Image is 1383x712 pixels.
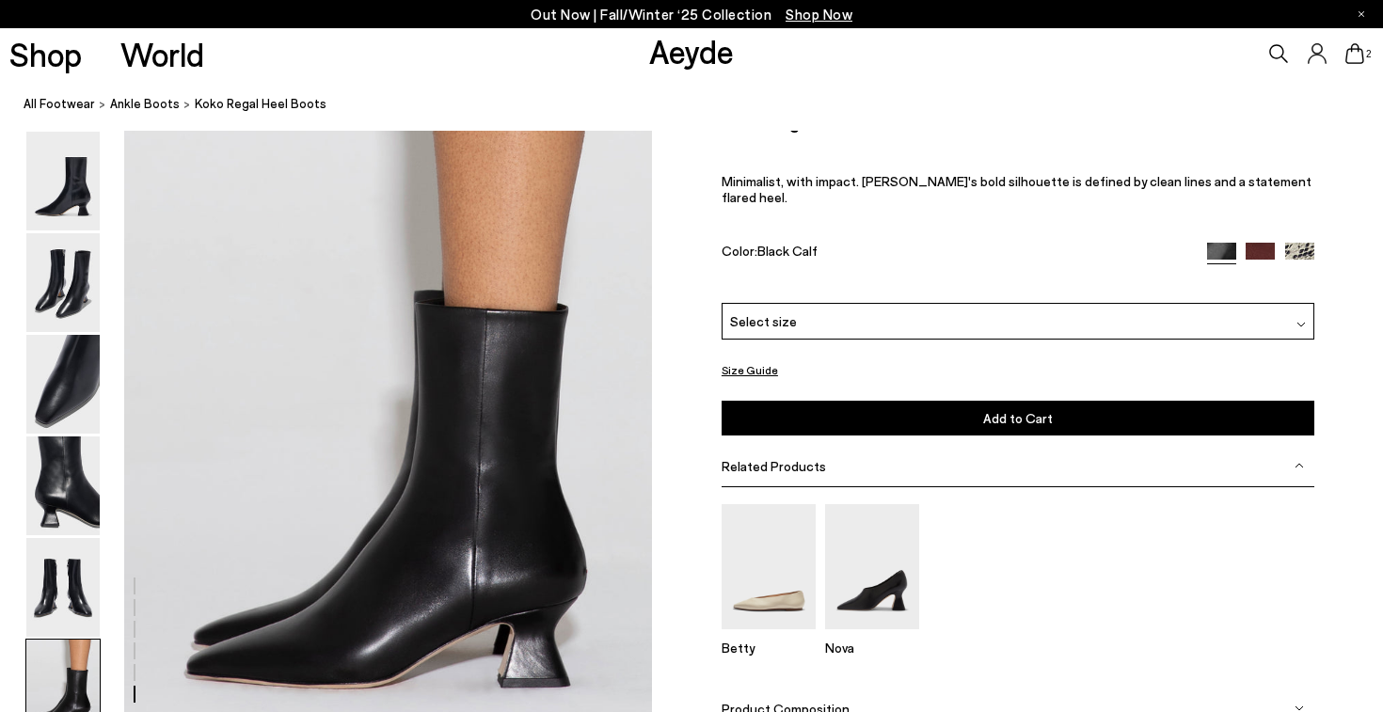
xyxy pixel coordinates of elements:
a: Betty Square-Toe Ballet Flats Betty [722,617,816,657]
img: Koko Regal Heel Boots - Image 1 [26,132,100,230]
span: Related Products [722,458,826,474]
span: Select size [730,311,797,331]
img: Koko Regal Heel Boots - Image 4 [26,436,100,535]
p: Minimalist, with impact. [PERSON_NAME]'s bold silhouette is defined by clean lines and a statemen... [722,173,1314,205]
img: svg%3E [1296,320,1306,329]
img: Koko Regal Heel Boots - Image 5 [26,538,100,637]
p: Betty [722,641,816,657]
a: Aeyde [649,31,734,71]
p: Nova [825,641,919,657]
a: World [120,38,204,71]
a: ankle boots [110,94,180,114]
a: All Footwear [24,94,95,114]
button: Size Guide [722,358,778,382]
div: Color: [722,244,1188,265]
img: Koko Regal Heel Boots - Image 2 [26,233,100,332]
img: Koko Regal Heel Boots - Image 3 [26,335,100,434]
span: Navigate to /collections/new-in [786,6,852,23]
a: Nova Regal Pumps Nova [825,617,919,657]
img: svg%3E [1295,462,1304,471]
a: 2 [1345,43,1364,64]
nav: breadcrumb [24,79,1383,131]
p: Out Now | Fall/Winter ‘25 Collection [531,3,852,26]
span: Add to Cart [983,411,1053,427]
img: Nova Regal Pumps [825,504,919,629]
a: Shop [9,38,82,71]
img: Betty Square-Toe Ballet Flats [722,504,816,629]
button: Add to Cart [722,402,1314,436]
span: ankle boots [110,96,180,111]
span: Koko Regal Heel Boots [195,94,326,114]
span: 2 [1364,49,1374,59]
span: Black Calf [757,244,818,260]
